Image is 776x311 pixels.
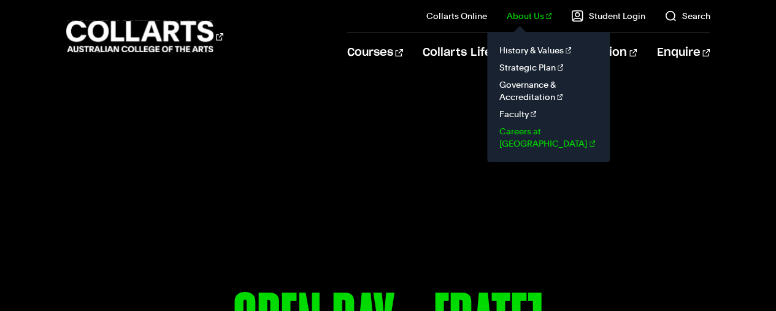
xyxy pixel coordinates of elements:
[497,42,600,59] a: History & Values
[426,10,487,22] a: Collarts Online
[497,106,600,123] a: Faculty
[571,10,645,22] a: Student Login
[656,33,710,73] a: Enquire
[66,19,223,54] div: Go to homepage
[497,59,600,76] a: Strategic Plan
[423,33,502,73] a: Collarts Life
[347,33,403,73] a: Courses
[497,76,600,106] a: Governance & Accreditation
[664,10,710,22] a: Search
[497,123,600,152] a: Careers at [GEOGRAPHIC_DATA]
[507,10,552,22] a: About Us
